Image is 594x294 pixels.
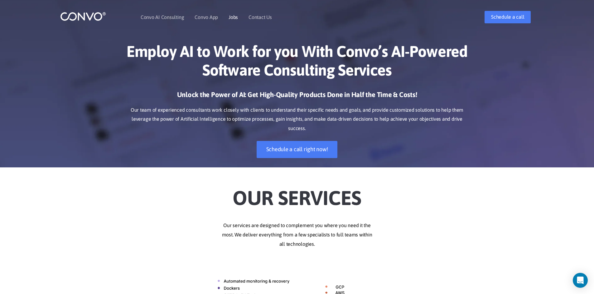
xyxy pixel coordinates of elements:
a: Schedule a call [485,11,531,23]
a: Jobs [229,15,238,20]
a: Convo App [195,15,218,20]
p: Our team of experienced consultants work closely with clients to understand their specific needs ... [124,105,470,133]
p: Our services are designed to complement you where you need it the most. We deliver everything fro... [124,221,470,249]
a: Schedule a call right now! [257,141,338,158]
a: Convo AI Consulting [141,15,184,20]
img: logo_1.png [60,12,106,21]
a: Contact Us [249,15,272,20]
div: Open Intercom Messenger [573,273,588,288]
h2: Our Services [124,177,470,212]
h1: Employ AI to Work for you With Convo’s AI-Powered Software Consulting Services [124,42,470,84]
h3: Unlock the Power of AI: Get High-Quality Products Done in Half the Time & Costs! [124,90,470,104]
